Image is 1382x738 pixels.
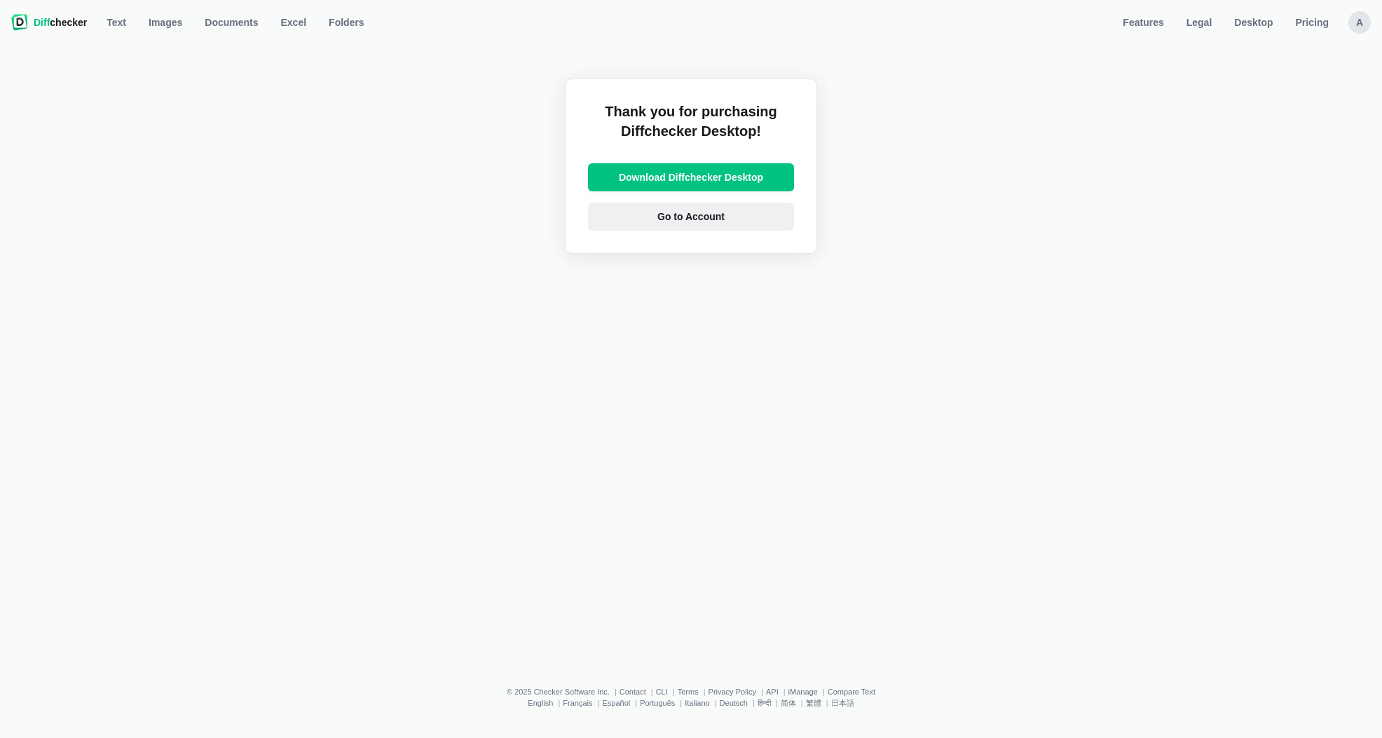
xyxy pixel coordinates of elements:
a: 简体 [781,699,796,707]
a: Compare Text [828,688,875,696]
span: checker [34,15,87,29]
a: API [766,688,779,696]
a: Français [563,699,592,707]
span: Legal [1184,15,1215,29]
a: Documents [196,11,266,34]
img: Diffchecker logo [11,14,28,31]
a: हिन्दी [758,699,771,707]
span: Diff [34,17,50,28]
a: CLI [656,688,668,696]
span: Go to Account [655,210,727,224]
a: Português [640,699,675,707]
a: 繁體 [806,699,821,707]
a: iManage [788,688,818,696]
span: Excel [278,15,310,29]
a: Pricing [1287,11,1337,34]
a: 日本語 [831,699,854,707]
a: Italiano [685,699,709,707]
span: Desktop [1231,15,1275,29]
a: Excel [273,11,315,34]
a: English [528,699,553,707]
a: Legal [1178,11,1221,34]
span: Features [1120,15,1166,29]
a: Text [98,11,135,34]
a: Español [602,699,630,707]
a: Images [140,11,191,34]
a: Desktop [1226,11,1281,34]
a: Contact [620,688,646,696]
span: Images [146,15,185,29]
span: Text [104,15,129,29]
button: Folders [320,11,373,34]
li: © 2025 Checker Software Inc. [507,688,620,696]
a: Deutsch [720,699,748,707]
a: Diffchecker [11,11,87,34]
a: Go to Account [588,203,794,231]
h2: Thank you for purchasing Diffchecker Desktop! [588,102,794,152]
span: Folders [326,15,367,29]
span: Pricing [1293,15,1332,29]
span: Download Diffchecker Desktop [616,170,766,184]
button: A [1348,11,1371,34]
a: Privacy Policy [709,688,756,696]
a: Features [1114,11,1172,34]
a: Download Diffchecker Desktop [588,163,794,191]
span: Documents [202,15,261,29]
a: Terms [678,688,699,696]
